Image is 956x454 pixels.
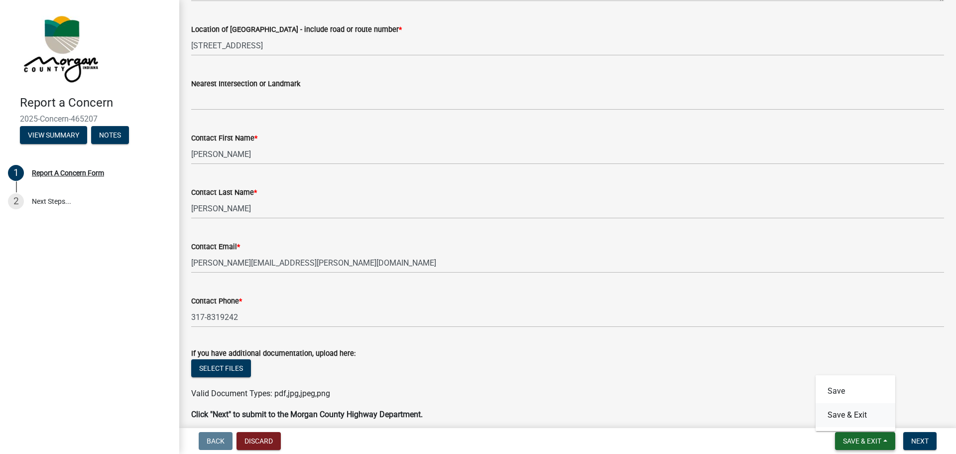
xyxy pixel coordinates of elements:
[191,410,423,419] strong: Click "Next" to submit to the Morgan County Highway Department.
[191,359,251,377] button: Select files
[91,132,129,140] wm-modal-confirm: Notes
[191,135,257,142] label: Contact First Name
[843,437,881,445] span: Save & Exit
[835,432,895,450] button: Save & Exit
[20,96,171,110] h4: Report a Concern
[20,132,87,140] wm-modal-confirm: Summary
[20,126,87,144] button: View Summary
[20,114,159,124] span: 2025-Concern-465207
[816,379,895,403] button: Save
[191,244,240,251] label: Contact Email
[237,432,281,450] button: Discard
[191,26,402,33] label: Location of [GEOGRAPHIC_DATA] - include road or route number
[8,193,24,209] div: 2
[20,10,100,85] img: Morgan County, Indiana
[816,375,895,431] div: Save & Exit
[816,403,895,427] button: Save & Exit
[903,432,937,450] button: Next
[207,437,225,445] span: Back
[191,81,300,88] label: Nearest Intersection or Landmark
[199,432,233,450] button: Back
[191,389,330,398] span: Valid Document Types: pdf,jpg,jpeg,png
[91,126,129,144] button: Notes
[191,298,242,305] label: Contact Phone
[32,169,104,176] div: Report A Concern Form
[191,189,257,196] label: Contact Last Name
[8,165,24,181] div: 1
[911,437,929,445] span: Next
[191,350,356,357] label: If you have additional documentation, upload here:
